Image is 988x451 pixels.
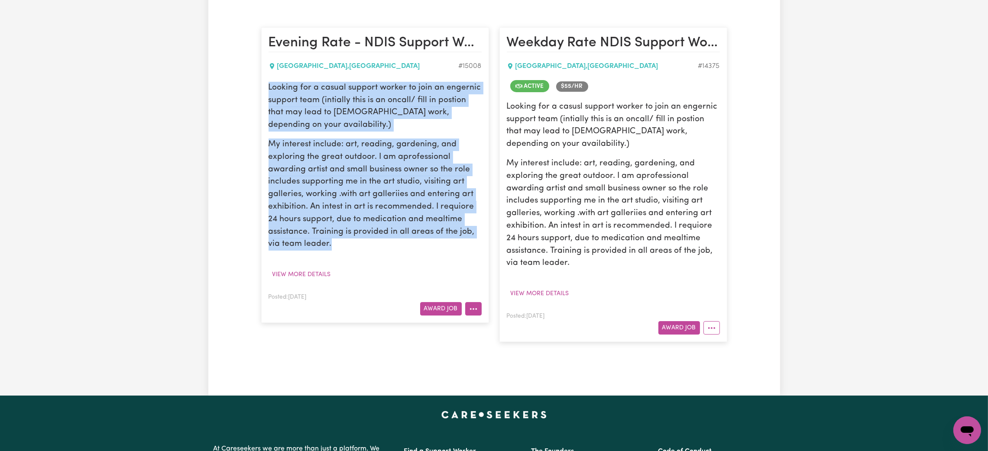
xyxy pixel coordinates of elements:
[269,294,307,300] span: Posted: [DATE]
[703,321,720,335] button: More options
[507,61,698,71] div: [GEOGRAPHIC_DATA] , [GEOGRAPHIC_DATA]
[465,302,482,316] button: More options
[420,302,462,316] button: Award Job
[269,61,459,71] div: [GEOGRAPHIC_DATA] , [GEOGRAPHIC_DATA]
[507,101,720,151] p: Looking for a casusl support worker to join an engernic support team (intially this is an oncall/...
[507,313,545,319] span: Posted: [DATE]
[507,287,573,300] button: View more details
[459,61,482,71] div: Job ID #15008
[441,411,547,418] a: Careseekers home page
[510,80,549,92] span: Job is active
[953,416,981,444] iframe: Button to launch messaging window, conversation in progress
[507,35,720,52] h2: Weekday Rate NDIS Support Worker - North Ipswich
[658,321,700,335] button: Award Job
[269,35,482,52] h2: Evening Rate - NDIS Support Worker
[269,268,335,281] button: View more details
[269,82,482,132] p: Looking for a casual support worker to join an engernic support team (intially this is an oncall/...
[556,81,588,92] span: Job rate per hour
[269,139,482,251] p: My interest include: art, reading, gardening, and exploring the great outdoor. I am aprofessional...
[698,61,720,71] div: Job ID #14375
[507,158,720,270] p: My interest include: art, reading, gardening, and exploring the great outdoor. I am aprofessional...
